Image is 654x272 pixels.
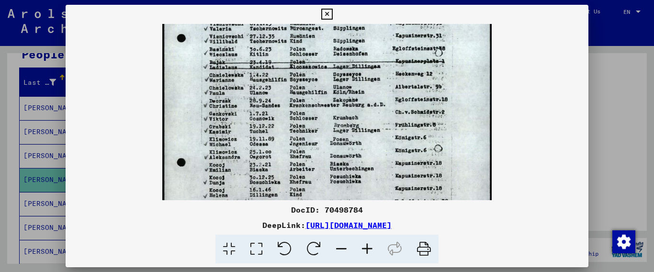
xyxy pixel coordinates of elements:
img: Change consent [612,230,635,253]
div: DeepLink: [66,219,589,231]
div: DocID: 70498784 [66,204,589,215]
a: [URL][DOMAIN_NAME] [305,220,392,230]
